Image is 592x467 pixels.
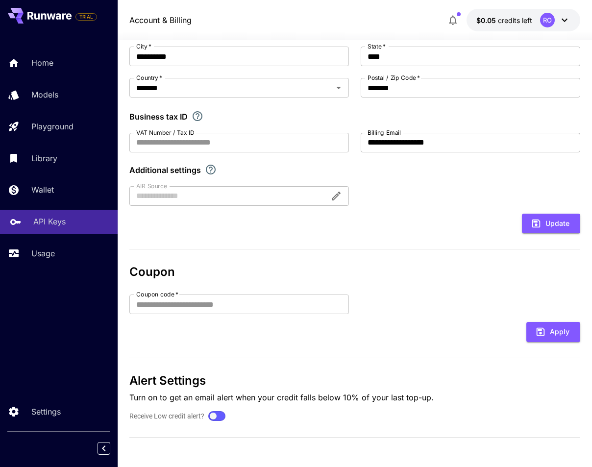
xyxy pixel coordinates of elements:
label: Receive Low credit alert? [129,411,204,421]
span: $0.05 [476,16,498,25]
p: Library [31,152,57,164]
label: VAT Number / Tax ID [136,128,195,137]
button: Collapse sidebar [98,442,110,455]
h3: Alert Settings [129,374,580,388]
p: Playground [31,121,74,132]
label: State [368,42,386,50]
p: API Keys [33,216,66,227]
label: AIR Source [136,182,167,190]
p: Home [31,57,53,69]
p: Settings [31,406,61,418]
span: Add your payment card to enable full platform functionality. [75,11,97,23]
span: credits left [498,16,532,25]
p: Models [31,89,58,100]
button: Apply [526,322,580,342]
div: $0.05 [476,15,532,25]
div: RO [540,13,555,27]
label: Coupon code [136,290,178,298]
label: Postal / Zip Code [368,74,420,82]
div: Collapse sidebar [105,440,118,457]
p: Usage [31,247,55,259]
button: $0.05RO [467,9,580,31]
nav: breadcrumb [129,14,192,26]
p: Business tax ID [129,111,188,123]
button: Open [332,81,345,95]
svg: Explore additional customization settings [205,164,217,175]
label: Country [136,74,162,82]
button: Update [522,214,580,234]
p: Turn on to get an email alert when your credit falls below 10% of your last top-up. [129,392,580,403]
h3: Coupon [129,265,580,279]
p: Additional settings [129,164,201,176]
a: Account & Billing [129,14,192,26]
p: Wallet [31,184,54,196]
label: City [136,42,151,50]
span: TRIAL [76,13,97,21]
svg: If you are a business tax registrant, please enter your business tax ID here. [192,110,203,122]
label: Billing Email [368,128,401,137]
